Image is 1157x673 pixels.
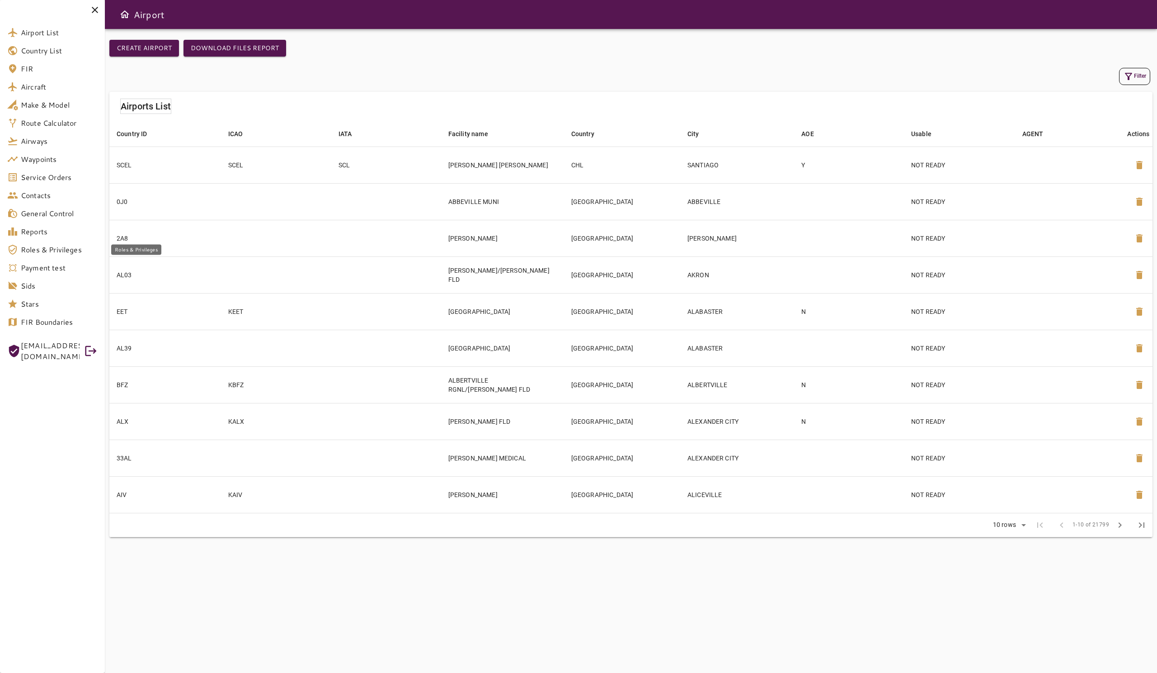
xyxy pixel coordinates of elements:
[221,403,331,440] td: KALX
[1134,160,1145,171] span: delete
[109,40,179,57] button: Create airport
[911,197,1008,206] p: NOT READY
[21,63,98,74] span: FIR
[448,128,488,139] div: Facility name
[794,403,904,440] td: N
[1029,514,1051,536] span: First Page
[21,136,98,147] span: Airways
[1134,270,1145,280] span: delete
[339,128,352,139] div: IATA
[564,403,680,440] td: [GEOGRAPHIC_DATA]
[21,154,98,165] span: Waypoints
[21,81,98,92] span: Aircraft
[1129,191,1150,213] button: Delete Airport
[1134,416,1145,427] span: delete
[228,128,243,139] div: ICAO
[1134,343,1145,354] span: delete
[564,147,680,183] td: CHL
[339,128,364,139] span: IATA
[1129,484,1150,506] button: Delete Airport
[794,366,904,403] td: N
[1022,128,1044,139] div: AGENT
[680,440,794,476] td: ALEXANDER CITY
[1134,379,1145,390] span: delete
[680,293,794,330] td: ALABASTER
[441,256,564,293] td: [PERSON_NAME]/[PERSON_NAME] FLD
[21,280,98,291] span: Sids
[680,366,794,403] td: ALBERTVILLE
[801,128,825,139] span: AOE
[1131,514,1152,536] span: Last Page
[21,45,98,56] span: Country List
[571,128,606,139] span: Country
[564,366,680,403] td: [GEOGRAPHIC_DATA]
[1129,264,1150,286] button: Delete Airport
[331,147,441,183] td: SCL
[117,128,147,139] div: Country ID
[21,317,98,327] span: FIR Boundaries
[1109,514,1131,536] span: Next Page
[121,99,171,114] h6: Airports List
[680,220,794,256] td: [PERSON_NAME]
[680,403,794,440] td: ALEXANDER CITY
[1022,128,1055,139] span: AGENT
[441,476,564,513] td: [PERSON_NAME]
[911,161,1008,170] p: NOT READY
[21,190,98,201] span: Contacts
[441,220,564,256] td: [PERSON_NAME]
[911,270,1008,280] p: NOT READY
[221,476,331,513] td: KAIV
[911,454,1008,463] p: NOT READY
[21,226,98,237] span: Reports
[21,340,80,362] span: [EMAIL_ADDRESS][DOMAIN_NAME]
[680,147,794,183] td: SANTIAGO
[21,299,98,309] span: Stars
[134,7,165,22] h6: Airport
[21,172,98,183] span: Service Orders
[441,440,564,476] td: [PERSON_NAME] MEDICAL
[564,183,680,220] td: [GEOGRAPHIC_DATA]
[1129,374,1150,396] button: Delete Airport
[117,128,159,139] span: Country ID
[794,293,904,330] td: N
[801,128,814,139] div: AOE
[911,307,1008,316] p: NOT READY
[109,476,221,513] td: AIV
[911,380,1008,389] p: NOT READY
[564,330,680,366] td: [GEOGRAPHIC_DATA]
[1129,447,1150,469] button: Delete Airport
[441,366,564,403] td: ALBERTVILLE RGNL/[PERSON_NAME] FLD
[1119,68,1150,85] button: Filter
[109,330,221,366] td: AL39
[109,403,221,440] td: ALX
[1129,227,1150,249] button: Delete Airport
[1134,453,1145,464] span: delete
[183,40,286,57] button: Download Files Report
[21,118,98,128] span: Route Calculator
[109,440,221,476] td: 33AL
[441,293,564,330] td: [GEOGRAPHIC_DATA]
[564,476,680,513] td: [GEOGRAPHIC_DATA]
[111,245,161,255] div: Roles & Privileges
[21,244,98,255] span: Roles & Privileges
[109,366,221,403] td: BFZ
[1051,514,1072,536] span: Previous Page
[448,128,500,139] span: Facility name
[441,330,564,366] td: [GEOGRAPHIC_DATA]
[1129,411,1150,432] button: Delete Airport
[564,220,680,256] td: [GEOGRAPHIC_DATA]
[680,330,794,366] td: ALABASTER
[1134,233,1145,244] span: delete
[1072,521,1109,530] span: 1-10 of 21799
[571,128,594,139] div: Country
[564,293,680,330] td: [GEOGRAPHIC_DATA]
[1129,301,1150,322] button: Delete Airport
[1115,520,1125,531] span: chevron_right
[116,5,134,24] button: Open drawer
[21,100,98,110] span: Make & Model
[987,518,1029,532] div: 10 rows
[1129,154,1150,176] button: Delete Airport
[911,490,1008,499] p: NOT READY
[1136,520,1147,531] span: last_page
[1129,337,1150,359] button: Delete Airport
